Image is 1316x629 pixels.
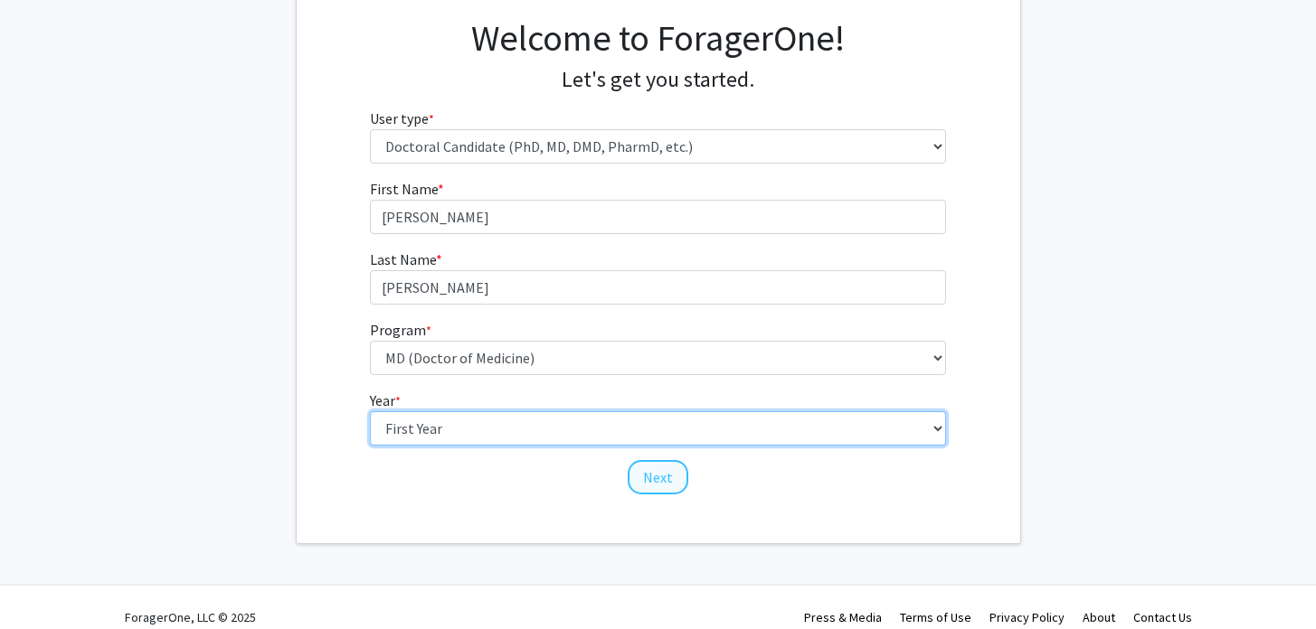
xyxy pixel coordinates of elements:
[370,250,436,268] span: Last Name
[989,609,1065,625] a: Privacy Policy
[628,460,688,494] button: Next
[370,108,434,129] label: User type
[370,319,431,341] label: Program
[900,609,971,625] a: Terms of Use
[370,16,946,60] h1: Welcome to ForagerOne!
[370,67,946,93] h4: Let's get you started.
[370,180,438,198] span: First Name
[804,609,882,625] a: Press & Media
[1133,609,1192,625] a: Contact Us
[370,390,401,411] label: Year
[14,548,77,615] iframe: Chat
[1083,609,1115,625] a: About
